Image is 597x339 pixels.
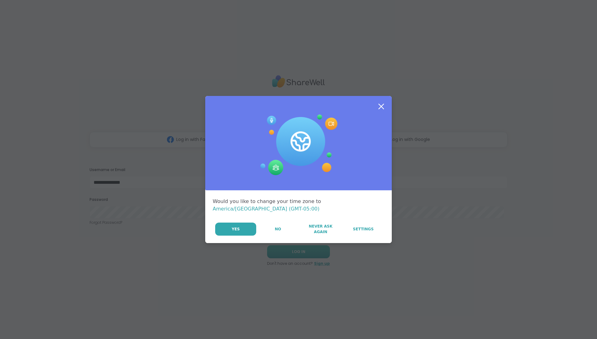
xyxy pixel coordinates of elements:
span: America/[GEOGRAPHIC_DATA] (GMT-05:00) [213,206,320,212]
a: Settings [342,223,384,236]
button: Yes [215,223,256,236]
div: Would you like to change your time zone to [213,198,384,213]
span: Yes [232,226,240,232]
span: No [275,226,281,232]
span: Settings [353,226,374,232]
img: Session Experience [260,115,337,175]
button: Never Ask Again [299,223,341,236]
button: No [257,223,299,236]
span: Never Ask Again [303,224,338,235]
